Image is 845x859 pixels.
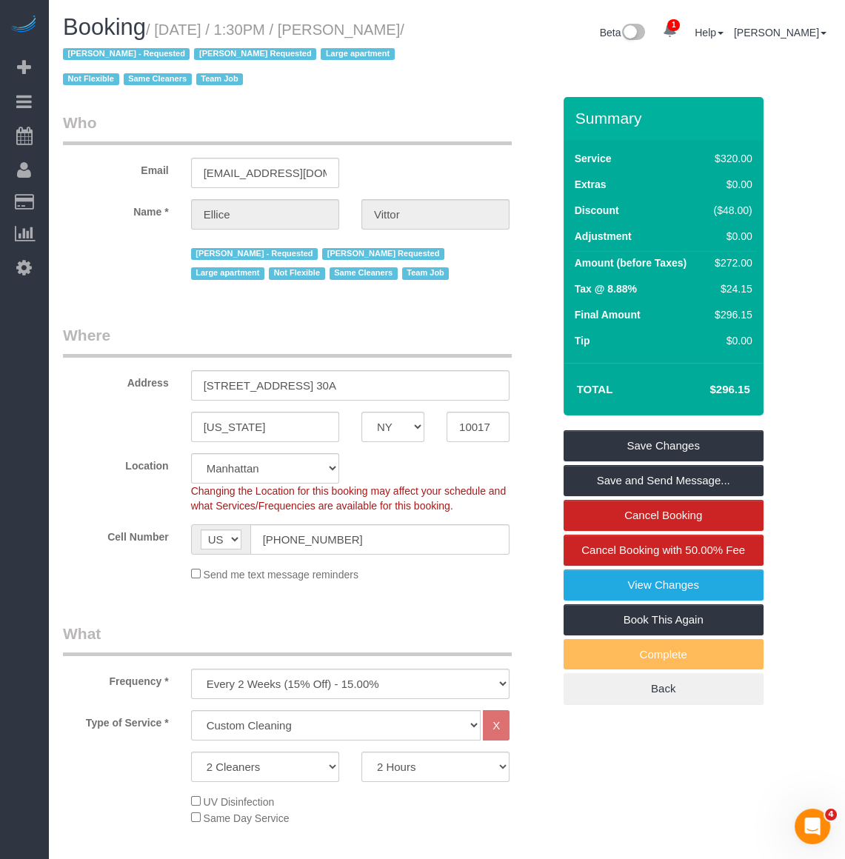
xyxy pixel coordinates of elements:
[9,15,39,36] img: Automaid Logo
[52,453,180,473] label: Location
[577,383,613,395] strong: Total
[63,324,512,358] legend: Where
[191,485,506,512] span: Changing the Location for this booking may affect your schedule and what Services/Frequencies are...
[564,673,764,704] a: Back
[575,110,756,127] h3: Summary
[322,248,444,260] span: [PERSON_NAME] Requested
[708,177,752,192] div: $0.00
[825,809,837,820] span: 4
[708,333,752,348] div: $0.00
[250,524,510,555] input: Cell Number
[575,177,607,192] label: Extras
[52,669,180,689] label: Frequency *
[402,267,450,279] span: Team Job
[708,307,752,322] div: $296.15
[63,21,404,88] span: /
[191,267,264,279] span: Large apartment
[269,267,325,279] span: Not Flexible
[52,710,180,730] label: Type of Service *
[63,14,146,40] span: Booking
[63,623,512,656] legend: What
[621,24,645,43] img: New interface
[564,500,764,531] a: Cancel Booking
[708,151,752,166] div: $320.00
[191,248,318,260] span: [PERSON_NAME] - Requested
[581,544,745,556] span: Cancel Booking with 50.00% Fee
[667,19,680,31] span: 1
[204,812,290,824] span: Same Day Service
[708,281,752,296] div: $24.15
[196,73,244,85] span: Team Job
[575,333,590,348] label: Tip
[575,307,641,322] label: Final Amount
[204,569,358,581] span: Send me text message reminders
[600,27,646,39] a: Beta
[564,465,764,496] a: Save and Send Message...
[63,48,190,60] span: [PERSON_NAME] - Requested
[795,809,830,844] iframe: Intercom live chat
[63,73,119,85] span: Not Flexible
[330,267,398,279] span: Same Cleaners
[575,255,687,270] label: Amount (before Taxes)
[63,21,404,88] small: / [DATE] / 1:30PM / [PERSON_NAME]
[708,255,752,270] div: $272.00
[52,199,180,219] label: Name *
[575,229,632,244] label: Adjustment
[191,158,339,188] input: Email
[52,158,180,178] label: Email
[124,73,192,85] span: Same Cleaners
[447,412,510,442] input: Zip Code
[655,15,684,47] a: 1
[695,27,724,39] a: Help
[564,535,764,566] a: Cancel Booking with 50.00% Fee
[52,524,180,544] label: Cell Number
[194,48,316,60] span: [PERSON_NAME] Requested
[564,604,764,635] a: Book This Again
[575,281,637,296] label: Tax @ 8.88%
[361,199,510,230] input: Last Name
[321,48,394,60] span: Large apartment
[734,27,826,39] a: [PERSON_NAME]
[575,203,619,218] label: Discount
[708,203,752,218] div: ($48.00)
[575,151,612,166] label: Service
[564,430,764,461] a: Save Changes
[564,569,764,601] a: View Changes
[63,112,512,145] legend: Who
[708,229,752,244] div: $0.00
[665,384,749,396] h4: $296.15
[191,199,339,230] input: First Name
[52,370,180,390] label: Address
[204,796,275,808] span: UV Disinfection
[191,412,339,442] input: City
